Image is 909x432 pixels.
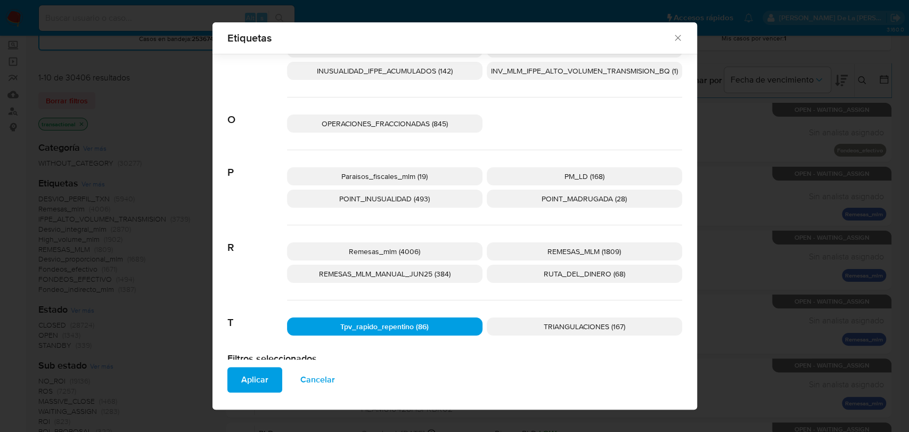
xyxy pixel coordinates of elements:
span: Tpv_rapido_repentino (86) [340,321,429,332]
div: INUSUALIDAD_IFPE_ACUMULADOS (142) [287,62,482,80]
span: RUTA_DEL_DINERO (68) [544,268,625,279]
span: POINT_MADRUGADA (28) [542,193,627,204]
span: R [227,225,287,254]
button: Cancelar [286,367,349,393]
div: Tpv_rapido_repentino (86) [287,317,482,336]
span: Paraisos_fiscales_mlm (19) [341,171,428,182]
span: Aplicar [241,368,268,392]
div: POINT_MADRUGADA (28) [487,190,682,208]
span: Remesas_mlm (4006) [349,246,420,257]
span: P [227,150,287,179]
span: Etiquetas [227,32,673,43]
span: OPERACIONES_FRACCIONADAS (845) [322,118,448,129]
div: OPERACIONES_FRACCIONADAS (845) [287,115,482,133]
h2: Filtros seleccionados [227,353,682,364]
span: TRIANGULACIONES (167) [544,321,625,332]
div: Paraisos_fiscales_mlm (19) [287,167,482,185]
span: POINT_INUSUALIDAD (493) [339,193,430,204]
span: INV_MLM_IFPE_ALTO_VOLUMEN_TRANSMISION_BQ (1) [491,66,678,76]
button: Cerrar [673,32,682,42]
div: Remesas_mlm (4006) [287,242,482,260]
div: REMESAS_MLM_MANUAL_JUN25 (384) [287,265,482,283]
span: REMESAS_MLM_MANUAL_JUN25 (384) [319,268,451,279]
div: INV_MLM_IFPE_ALTO_VOLUMEN_TRANSMISION_BQ (1) [487,62,682,80]
span: T [227,300,287,329]
span: Cancelar [300,368,335,392]
div: RUTA_DEL_DINERO (68) [487,265,682,283]
span: O [227,97,287,126]
div: REMESAS_MLM (1809) [487,242,682,260]
span: INUSUALIDAD_IFPE_ACUMULADOS (142) [317,66,453,76]
div: PM_LD (168) [487,167,682,185]
span: PM_LD (168) [564,171,604,182]
div: POINT_INUSUALIDAD (493) [287,190,482,208]
span: REMESAS_MLM (1809) [547,246,621,257]
button: Aplicar [227,367,282,393]
div: TRIANGULACIONES (167) [487,317,682,336]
